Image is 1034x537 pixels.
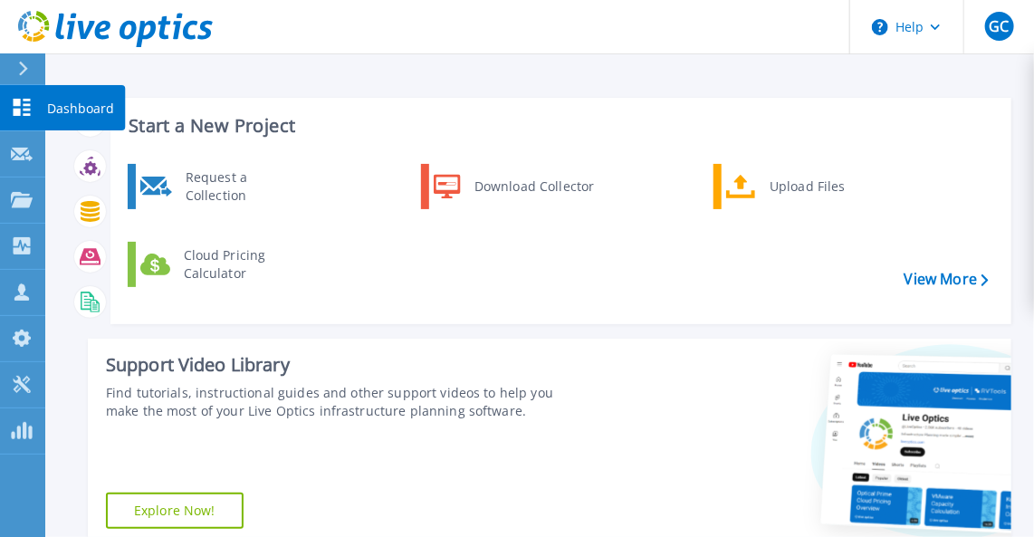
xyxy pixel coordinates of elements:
div: Request a Collection [177,168,309,205]
div: Find tutorials, instructional guides and other support videos to help you make the most of your L... [106,384,584,420]
div: Download Collector [465,168,602,205]
p: Dashboard [47,85,114,132]
a: View More [905,271,989,288]
div: Support Video Library [106,353,584,377]
a: Request a Collection [128,164,313,209]
a: Explore Now! [106,493,244,529]
a: Cloud Pricing Calculator [128,242,313,287]
h3: Start a New Project [129,116,988,136]
a: Download Collector [421,164,607,209]
div: Cloud Pricing Calculator [175,246,309,283]
span: GC [989,19,1009,34]
div: Upload Files [761,168,895,205]
a: Upload Files [713,164,899,209]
